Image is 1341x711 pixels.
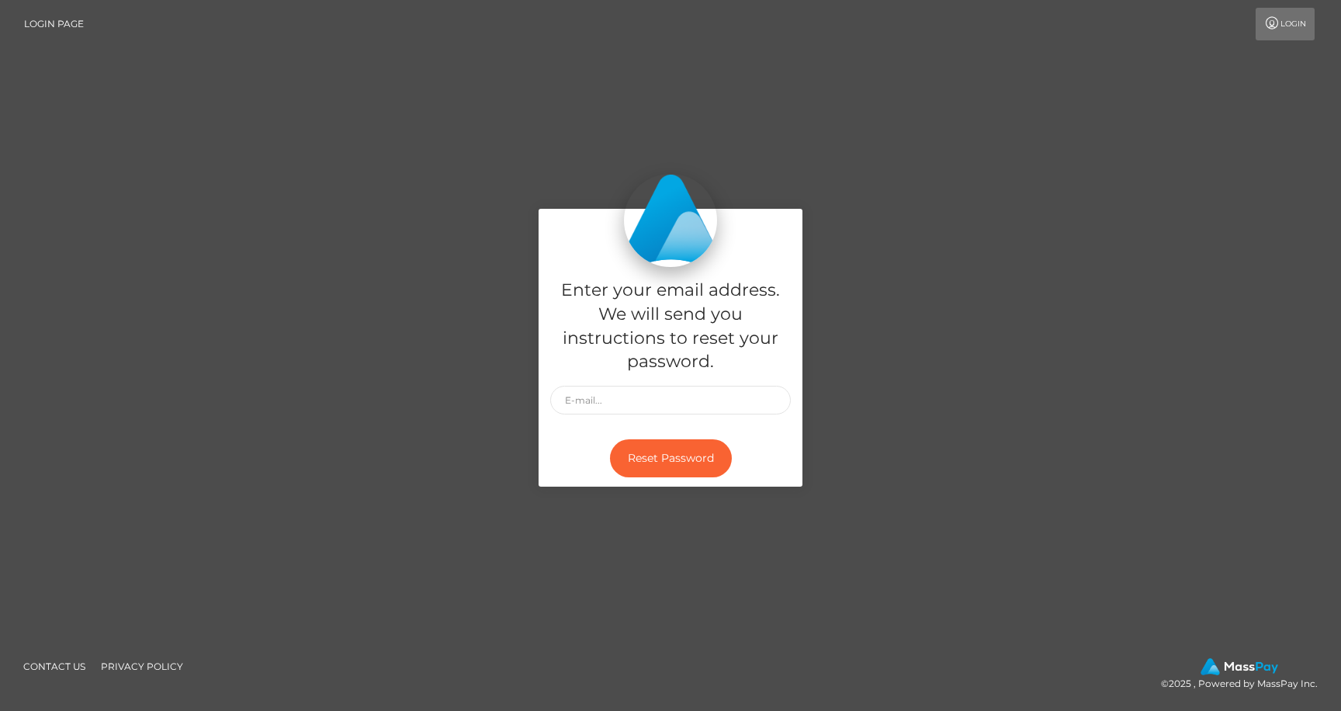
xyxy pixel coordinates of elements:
[95,654,189,678] a: Privacy Policy
[17,654,92,678] a: Contact Us
[624,174,717,267] img: MassPay Login
[610,439,732,477] button: Reset Password
[550,386,791,414] input: E-mail...
[1201,658,1278,675] img: MassPay
[24,8,84,40] a: Login Page
[550,279,791,374] h5: Enter your email address. We will send you instructions to reset your password.
[1161,658,1329,692] div: © 2025 , Powered by MassPay Inc.
[1256,8,1315,40] a: Login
